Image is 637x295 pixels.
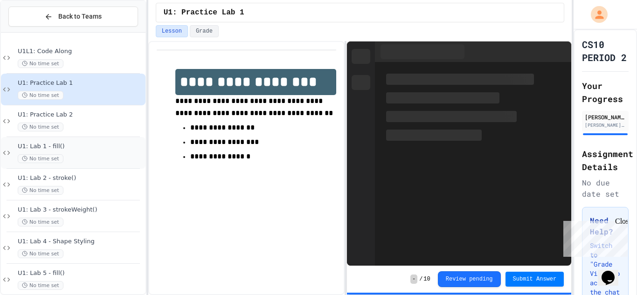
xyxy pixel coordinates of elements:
[18,186,63,195] span: No time set
[58,12,102,21] span: Back to Teams
[505,272,564,287] button: Submit Answer
[18,206,144,214] span: U1: Lab 3 - strokeWeight()
[18,218,63,226] span: No time set
[156,25,188,37] button: Lesson
[423,275,430,283] span: 10
[18,48,144,55] span: U1L1: Code Along
[18,238,144,246] span: U1: Lab 4 - Shape Styling
[598,258,628,286] iframe: chat widget
[190,25,219,37] button: Grade
[582,147,629,173] h2: Assignment Details
[582,79,629,105] h2: Your Progress
[18,123,63,131] span: No time set
[438,271,501,287] button: Review pending
[590,215,621,237] h3: Need Help?
[582,177,629,199] div: No due date set
[513,275,557,283] span: Submit Answer
[410,274,417,284] span: -
[582,38,629,64] h1: CS10 PERIOD 2
[585,122,626,129] div: [PERSON_NAME][EMAIL_ADDRESS][DOMAIN_NAME]
[581,4,610,25] div: My Account
[18,249,63,258] span: No time set
[164,7,244,18] span: U1: Practice Lab 1
[18,79,144,87] span: U1: Practice Lab 1
[18,281,63,290] span: No time set
[18,91,63,100] span: No time set
[18,143,144,151] span: U1: Lab 1 - fill()
[18,111,144,119] span: U1: Practice Lab 2
[4,4,64,59] div: Chat with us now!Close
[585,113,626,121] div: [PERSON_NAME]
[18,59,63,68] span: No time set
[560,217,628,257] iframe: chat widget
[419,275,422,283] span: /
[18,269,144,277] span: U1: Lab 5 - fill()
[18,174,144,182] span: U1: Lab 2 - stroke()
[18,154,63,163] span: No time set
[8,7,138,27] button: Back to Teams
